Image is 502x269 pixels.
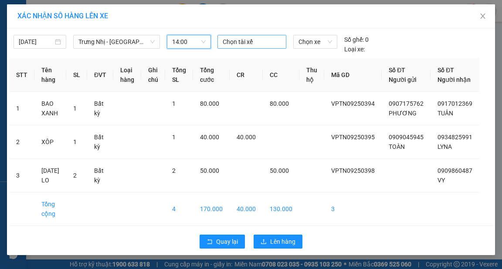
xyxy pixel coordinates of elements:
th: ĐVT [87,58,113,92]
td: 2 [9,125,34,159]
span: 50.000 [270,167,289,174]
span: TUÂN [438,110,453,117]
span: 0909860487 [438,167,472,174]
span: TOÀN [389,143,405,150]
span: 50.000 [200,167,219,174]
span: LYNA [438,143,452,150]
span: 40.000 [200,134,219,141]
div: 50.000 [61,56,124,68]
td: 3 [9,159,34,192]
span: 1 [73,105,77,112]
span: Số ĐT [438,67,454,74]
td: 1 [9,92,34,125]
span: 0917012369 [438,100,472,107]
button: uploadLên hàng [254,235,302,249]
span: 40.000 [237,134,256,141]
th: Tổng SL [165,58,193,92]
span: 0907175762 [389,100,424,107]
th: SL [66,58,87,92]
span: Loại xe: [344,44,365,54]
span: PHƯƠNG [389,110,417,117]
td: 4 [165,192,193,226]
span: upload [261,239,267,245]
th: CC [263,58,299,92]
th: Ghi chú [141,58,165,92]
span: Số ghế: [344,35,364,44]
span: 1 [73,138,77,145]
span: rollback [207,239,213,245]
span: 80.000 [200,100,219,107]
span: 0909045945 [389,134,424,141]
td: BAO XANH [34,92,66,125]
td: 170.000 [193,192,230,226]
span: Nhận: [62,8,83,17]
span: Người gửi [389,76,417,83]
div: VY [62,28,123,39]
span: Quay lại [216,237,238,246]
span: 2 [172,167,176,174]
span: Chọn xe [298,35,332,48]
span: VPTN09250395 [331,134,375,141]
span: VY [438,177,445,184]
th: Mã GD [324,58,382,92]
input: 12/09/2025 [19,37,53,47]
span: 1 [172,134,176,141]
span: 2 [73,172,77,179]
span: 80.000 [270,100,289,107]
div: 0 [344,35,369,44]
span: VPTN09250398 [331,167,375,174]
th: Loại hàng [113,58,141,92]
th: Tổng cước [193,58,230,92]
button: Close [471,4,495,29]
td: Bất kỳ [87,159,113,192]
td: 3 [324,192,382,226]
span: Lên hàng [270,237,295,246]
th: Thu hộ [299,58,324,92]
td: Bất kỳ [87,125,113,159]
span: 1 [172,100,176,107]
th: CR [230,58,263,92]
th: STT [9,58,34,92]
td: [DATE] LO [34,159,66,192]
td: 40.000 [230,192,263,226]
span: Người nhận [438,76,471,83]
span: Gửi: [7,8,21,17]
span: down [150,39,155,44]
td: Bất kỳ [87,92,113,125]
td: XÔP [34,125,66,159]
span: C : [61,58,68,67]
span: 14:00 [172,35,206,48]
div: VP Trưng Nhị [7,7,56,28]
td: Tổng cộng [34,192,66,226]
span: close [479,13,486,20]
div: 93 NTB Q1 [62,7,123,28]
div: 0909860487 [62,39,123,51]
th: Tên hàng [34,58,66,92]
span: Trưng Nhị - Sài Gòn (Hàng Hoá) [78,35,155,48]
span: Số ĐT [389,67,405,74]
span: 0934825991 [438,134,472,141]
span: VPTN09250394 [331,100,375,107]
td: 130.000 [263,192,299,226]
button: rollbackQuay lại [200,235,245,249]
span: XÁC NHẬN SỐ HÀNG LÊN XE [17,12,108,20]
